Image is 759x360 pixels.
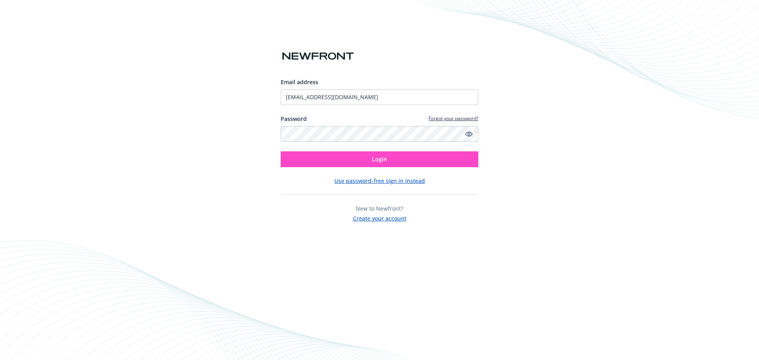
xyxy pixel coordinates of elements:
button: Use password-free sign in instead [334,177,425,185]
input: Enter your email [281,89,478,105]
a: Show password [464,129,474,139]
span: Login [372,155,387,163]
a: Forgot your password? [429,115,478,122]
button: Login [281,151,478,167]
span: New to Newfront? [356,205,403,212]
span: Email address [281,78,318,86]
label: Password [281,115,307,123]
button: Create your account [353,213,406,222]
input: Enter your password [281,126,478,142]
img: Newfront logo [281,49,355,63]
